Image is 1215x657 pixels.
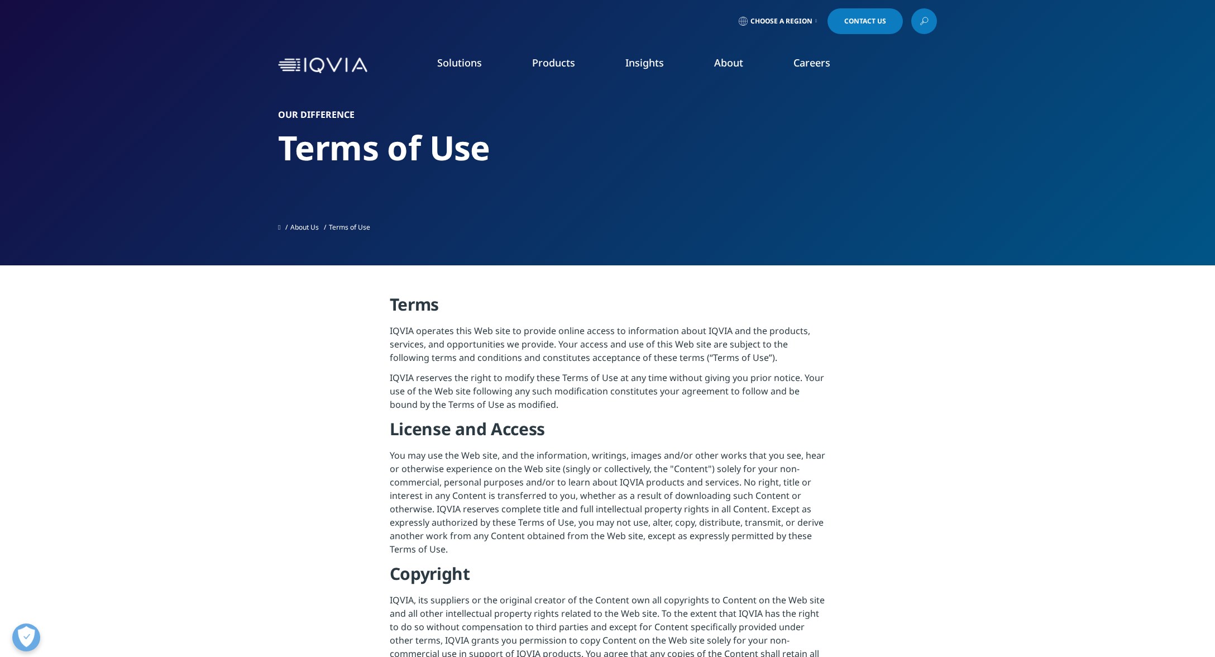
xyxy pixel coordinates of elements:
[390,449,826,563] p: You may use the Web site, and the information, writings, images and/or other works that you see, ...
[390,324,826,371] p: IQVIA operates this Web site to provide online access to information about IQVIA and the products...
[793,56,830,69] a: Careers
[437,56,482,69] a: Solutions
[390,418,826,449] h4: License and Access
[290,222,319,232] a: About Us
[390,293,826,324] h4: Terms
[532,56,575,69] a: Products
[12,623,40,651] button: Open Preferences
[844,18,886,25] span: Contact Us
[390,563,826,593] h4: Copyright
[714,56,743,69] a: About
[278,127,937,169] h2: Terms of Use
[372,39,937,92] nav: Primary
[278,58,367,74] img: IQVIA Healthcare Information Technology and Pharma Clinical Research Company
[390,371,826,418] p: IQVIA reserves the right to modify these Terms of Use at any time without giving you prior notice...
[625,56,664,69] a: Insights
[750,17,812,26] span: Choose a Region
[329,222,370,232] span: Terms of Use
[278,109,937,120] h1: Our Difference
[827,8,903,34] a: Contact Us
